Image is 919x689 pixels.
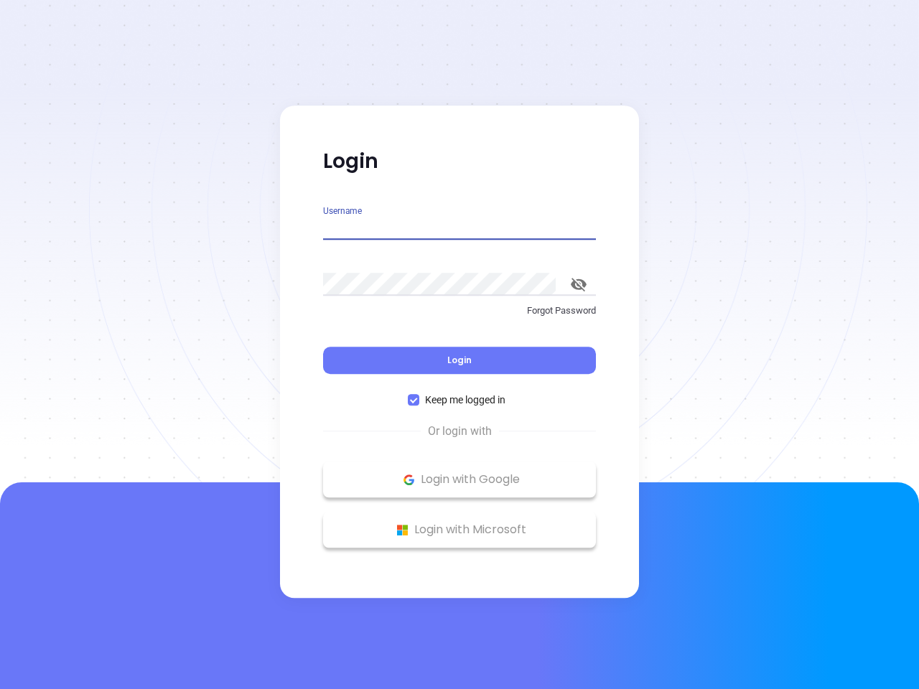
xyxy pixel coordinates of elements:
[393,521,411,539] img: Microsoft Logo
[323,461,596,497] button: Google Logo Login with Google
[323,149,596,174] p: Login
[330,519,589,540] p: Login with Microsoft
[330,469,589,490] p: Login with Google
[561,267,596,301] button: toggle password visibility
[447,354,472,366] span: Login
[400,471,418,489] img: Google Logo
[323,512,596,548] button: Microsoft Logo Login with Microsoft
[419,392,511,408] span: Keep me logged in
[421,423,499,440] span: Or login with
[323,304,596,318] p: Forgot Password
[323,304,596,329] a: Forgot Password
[323,347,596,374] button: Login
[323,207,362,215] label: Username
